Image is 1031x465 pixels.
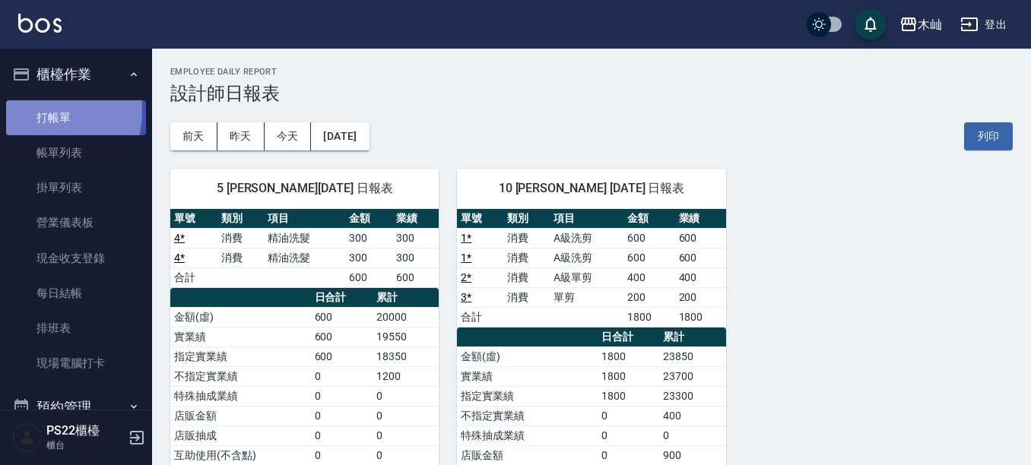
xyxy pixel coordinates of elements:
td: 600 [311,307,373,327]
td: 400 [623,267,674,287]
th: 業績 [675,209,726,229]
td: 19550 [373,327,439,346]
th: 類別 [217,209,265,229]
p: 櫃台 [46,438,124,452]
td: 精油洗髮 [264,248,345,267]
button: 昨天 [217,122,265,150]
td: 23850 [659,346,725,366]
td: 店販金額 [457,445,598,465]
td: 消費 [503,228,550,248]
a: 現金收支登錄 [6,241,146,276]
td: 23700 [659,366,725,386]
td: 0 [373,386,439,406]
td: 400 [675,267,726,287]
td: 0 [373,406,439,425]
th: 類別 [503,209,550,229]
table: a dense table [457,209,725,327]
td: 0 [311,425,373,445]
td: 消費 [217,248,265,267]
td: 0 [311,386,373,406]
a: 掛單列表 [6,170,146,205]
td: 0 [659,425,725,445]
td: 金額(虛) [170,307,311,327]
td: 600 [392,267,439,287]
img: Person [12,422,43,453]
td: 合計 [457,307,503,327]
td: 0 [311,366,373,386]
th: 金額 [623,209,674,229]
th: 日合計 [598,327,659,347]
td: 18350 [373,346,439,366]
td: 特殊抽成業績 [457,425,598,445]
td: 互助使用(不含點) [170,445,311,465]
button: 櫃檯作業 [6,55,146,94]
td: 200 [623,287,674,307]
button: 列印 [964,122,1013,150]
td: 23300 [659,386,725,406]
td: A級洗剪 [550,228,624,248]
a: 打帳單 [6,100,146,135]
button: 今天 [265,122,312,150]
td: 消費 [217,228,265,248]
td: 300 [392,228,439,248]
td: 精油洗髮 [264,228,345,248]
td: 0 [373,425,439,445]
button: 前天 [170,122,217,150]
td: 1800 [623,307,674,327]
td: 600 [311,327,373,346]
td: 0 [598,406,659,425]
td: 實業績 [457,366,598,386]
th: 單號 [457,209,503,229]
td: 400 [659,406,725,425]
td: 900 [659,445,725,465]
a: 排班表 [6,311,146,346]
td: 指定實業績 [457,386,598,406]
td: 300 [345,228,392,248]
td: 1200 [373,366,439,386]
h5: PS22櫃檯 [46,423,124,438]
td: 300 [345,248,392,267]
a: 營業儀表板 [6,205,146,240]
th: 累計 [659,327,725,347]
h2: Employee Daily Report [170,67,1013,77]
button: [DATE] [311,122,369,150]
td: 店販抽成 [170,425,311,445]
td: 金額(虛) [457,346,598,366]
th: 累計 [373,288,439,308]
td: 600 [311,346,373,366]
td: 1800 [598,366,659,386]
button: 登出 [954,11,1013,39]
td: 店販金額 [170,406,311,425]
th: 項目 [264,209,345,229]
a: 每日結帳 [6,276,146,311]
td: 200 [675,287,726,307]
span: 10 [PERSON_NAME] [DATE] 日報表 [475,181,707,196]
span: 5 [PERSON_NAME][DATE] 日報表 [189,181,420,196]
td: 0 [373,445,439,465]
td: 合計 [170,267,217,287]
td: 指定實業績 [170,346,311,366]
th: 項目 [550,209,624,229]
td: 1800 [598,346,659,366]
button: save [855,9,886,40]
td: 不指定實業績 [170,366,311,386]
table: a dense table [170,209,439,288]
td: 消費 [503,287,550,307]
td: 消費 [503,248,550,267]
button: 預約管理 [6,387,146,427]
th: 金額 [345,209,392,229]
td: 不指定實業績 [457,406,598,425]
td: 600 [623,228,674,248]
td: 消費 [503,267,550,287]
h3: 設計師日報表 [170,83,1013,104]
td: 0 [598,445,659,465]
div: 木屾 [918,15,942,34]
a: 帳單列表 [6,135,146,170]
td: 0 [311,406,373,425]
td: 1800 [675,307,726,327]
th: 業績 [392,209,439,229]
img: Logo [18,14,62,33]
td: 600 [345,267,392,287]
td: 特殊抽成業績 [170,386,311,406]
td: 單剪 [550,287,624,307]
